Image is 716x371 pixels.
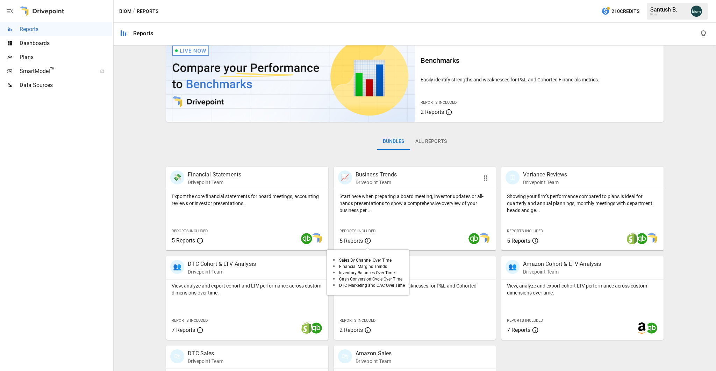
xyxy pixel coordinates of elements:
span: Inventory Balances Over Time [339,270,395,275]
img: quickbooks [311,322,322,334]
img: smart model [478,233,489,244]
p: DTC Cohort & LTV Analysis [188,260,256,268]
button: Santush Barot [687,1,706,21]
p: View, analyze and export cohort LTV performance across custom dimensions over time. [507,282,658,296]
div: 🛍 [338,349,352,363]
img: quickbooks [636,233,647,244]
p: Drivepoint Team [188,268,256,275]
span: Dashboards [20,39,112,48]
div: 👥 [506,260,520,274]
button: All Reports [410,133,452,150]
span: Reports [20,25,112,34]
img: quickbooks [468,233,480,244]
img: Santush Barot [691,6,702,17]
img: amazon [636,322,647,334]
img: smart model [311,233,322,244]
span: 5 Reports [507,238,530,244]
p: Drivepoint Team [523,179,567,186]
div: 💸 [170,170,184,184]
div: Santush B. [650,6,687,13]
p: Easily identify strengths and weaknesses for P&L and Cohorted Financials metrics. [421,76,658,83]
p: Start here when preparing a board meeting, investor updates or all-hands presentations to show a ... [339,193,491,214]
p: DTC Sales [188,349,223,358]
button: Biom [119,7,131,16]
p: Drivepoint Team [188,358,223,365]
div: Biom [650,13,687,16]
button: 210Credits [599,5,642,18]
img: smart model [646,233,657,244]
span: DTC Marketing and CAC Over Time [339,283,405,288]
p: Export the core financial statements for board meetings, accounting reviews or investor presentat... [172,193,323,207]
div: Reports [133,30,153,37]
p: Amazon Cohort & LTV Analysis [523,260,601,268]
span: 210 Credits [611,7,639,16]
p: Drivepoint Team [523,268,601,275]
div: 🛍 [170,349,184,363]
span: Sales By Channel Over Time [339,258,392,263]
span: Reports Included [507,229,543,233]
span: Plans [20,53,112,61]
span: 2 Reports [339,327,363,333]
img: shopify [301,322,312,334]
div: 🗓 [506,170,520,184]
span: 7 Reports [507,327,530,333]
p: Amazon Sales [356,349,392,358]
span: SmartModel [20,67,92,75]
span: 7 Reports [172,327,195,333]
p: Showing your firm's performance compared to plans is ideal for quarterly and annual plannings, mo... [507,193,658,214]
img: video thumbnail [166,31,415,122]
img: shopify [626,233,638,244]
img: quickbooks [301,233,312,244]
p: Drivepoint Team [356,179,397,186]
span: 2 Reports [421,109,444,115]
p: Drivepoint Team [188,179,241,186]
div: / [133,7,135,16]
span: Cash Conversion Cycle Over Time [339,277,402,282]
div: 👥 [170,260,184,274]
button: Bundles [377,133,410,150]
span: Reports Included [339,318,375,323]
span: Financial Margins Trends [339,264,387,269]
p: Variance Reviews [523,170,567,179]
span: Reports Included [339,229,375,233]
span: Reports Included [172,318,208,323]
span: ™ [50,66,55,75]
p: Business Trends [356,170,397,179]
p: View, analyze and export cohort and LTV performance across custom dimensions over time. [172,282,323,296]
p: Financial Statements [188,170,241,179]
h6: Benchmarks [421,55,658,66]
span: 5 Reports [172,237,195,244]
span: Reports Included [172,229,208,233]
span: Data Sources [20,81,112,89]
span: 5 Reports [339,238,363,244]
p: Easily identify strengths and weaknesses for P&L and Cohorted Financials metrics. [339,282,491,296]
div: 📈 [338,170,352,184]
span: Reports Included [507,318,543,323]
p: Drivepoint Team [356,358,392,365]
img: quickbooks [646,322,657,334]
span: Reports Included [421,100,457,105]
